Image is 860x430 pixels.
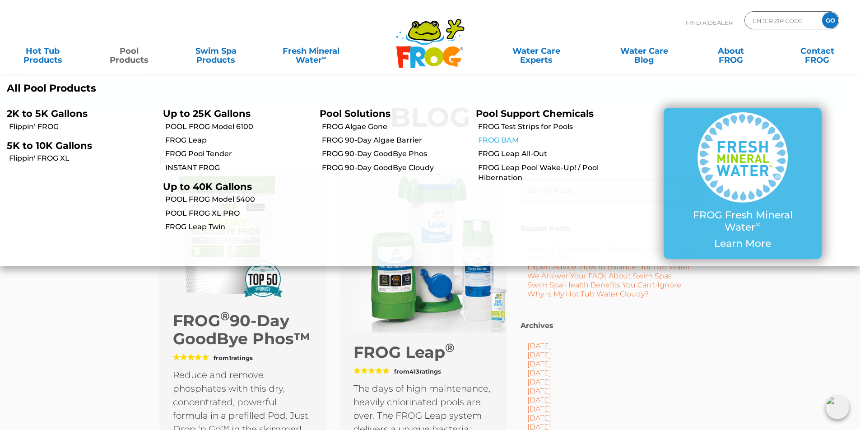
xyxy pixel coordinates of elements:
[527,360,551,368] a: [DATE]
[9,153,156,163] a: Flippin' FROG XL
[784,42,851,60] a: ContactFROG
[165,163,312,173] a: INSTANT FROG
[686,11,733,34] p: Find A Dealer
[322,163,469,173] a: FROG 90-Day GoodBye Cloudy
[478,149,625,159] a: FROG Leap All-Out
[527,396,551,404] a: [DATE]
[409,368,419,375] span: 413
[521,321,701,330] h2: Archives
[527,378,551,386] a: [DATE]
[165,149,312,159] a: FROG Pool Tender
[214,354,253,361] span: from ratings
[7,83,423,94] a: All Pool Products
[527,281,681,289] a: Swim Spa Health Benefits You Can’t Ignore
[476,108,618,119] p: Pool Support Chemicals
[682,112,804,254] a: FROG Fresh Mineral Water∞ Learn More
[165,135,312,145] a: FROG Leap
[165,208,312,218] a: POOL FROG XL PRO
[165,122,312,132] a: POOL FROG Model 6100
[527,263,690,271] a: Expert Advice: How to Balance Hot Tub Water
[527,414,551,422] a: [DATE]
[394,368,441,375] span: from ratings
[165,222,312,232] a: FROG Leap Twin
[826,396,849,419] img: openIcon
[752,14,813,27] input: Zip Code Form
[682,238,804,250] p: Learn More
[322,149,469,159] a: FROG 90-Day GoodBye Phos
[320,108,390,119] a: Pool Solutions
[322,122,469,132] a: FROG Algae Gone
[478,122,625,132] a: FROG Test Strips for Pools
[220,309,230,324] sup: ®
[9,42,76,60] a: Hot TubProducts
[682,209,804,233] p: FROG Fresh Mineral Water
[182,42,250,60] a: Swim SpaProducts
[7,108,149,119] p: 2K to 5K Gallons
[527,369,551,377] a: [DATE]
[527,351,551,359] a: [DATE]
[173,353,209,361] span: 5
[353,367,390,374] span: 5
[527,272,672,280] a: We Answer Your FAQs About Swim Spas
[527,342,551,350] a: [DATE]
[165,194,312,204] a: POOL FROG Model 5400
[482,42,591,60] a: Water CareExperts
[163,181,306,192] p: Up to 40K Gallons
[96,42,163,60] a: PoolProducts
[163,108,306,119] p: Up to 25K Gallons
[322,135,469,145] a: FROG 90-Day Algae Barrier
[322,54,326,61] sup: ∞
[445,341,455,355] sup: ®
[353,342,455,362] a: FROG Leap®
[527,405,551,413] a: [DATE]
[822,12,838,28] input: GO
[173,311,311,348] a: FROG®90-Day GoodBye Phos™
[7,140,149,151] p: 5K to 10K Gallons
[527,290,649,298] a: Why Is My Hot Tub Water Cloudy?
[478,135,625,145] a: FROG BAM
[697,42,764,60] a: AboutFROG
[9,122,156,132] a: Flippin’ FROG
[269,42,353,60] a: Fresh MineralWater∞
[610,42,678,60] a: Water CareBlog
[527,387,551,395] a: [DATE]
[478,163,625,183] a: FROG Leap Pool Wake-Up! / Pool Hibernation
[755,220,761,229] sup: ∞
[229,354,231,361] span: 1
